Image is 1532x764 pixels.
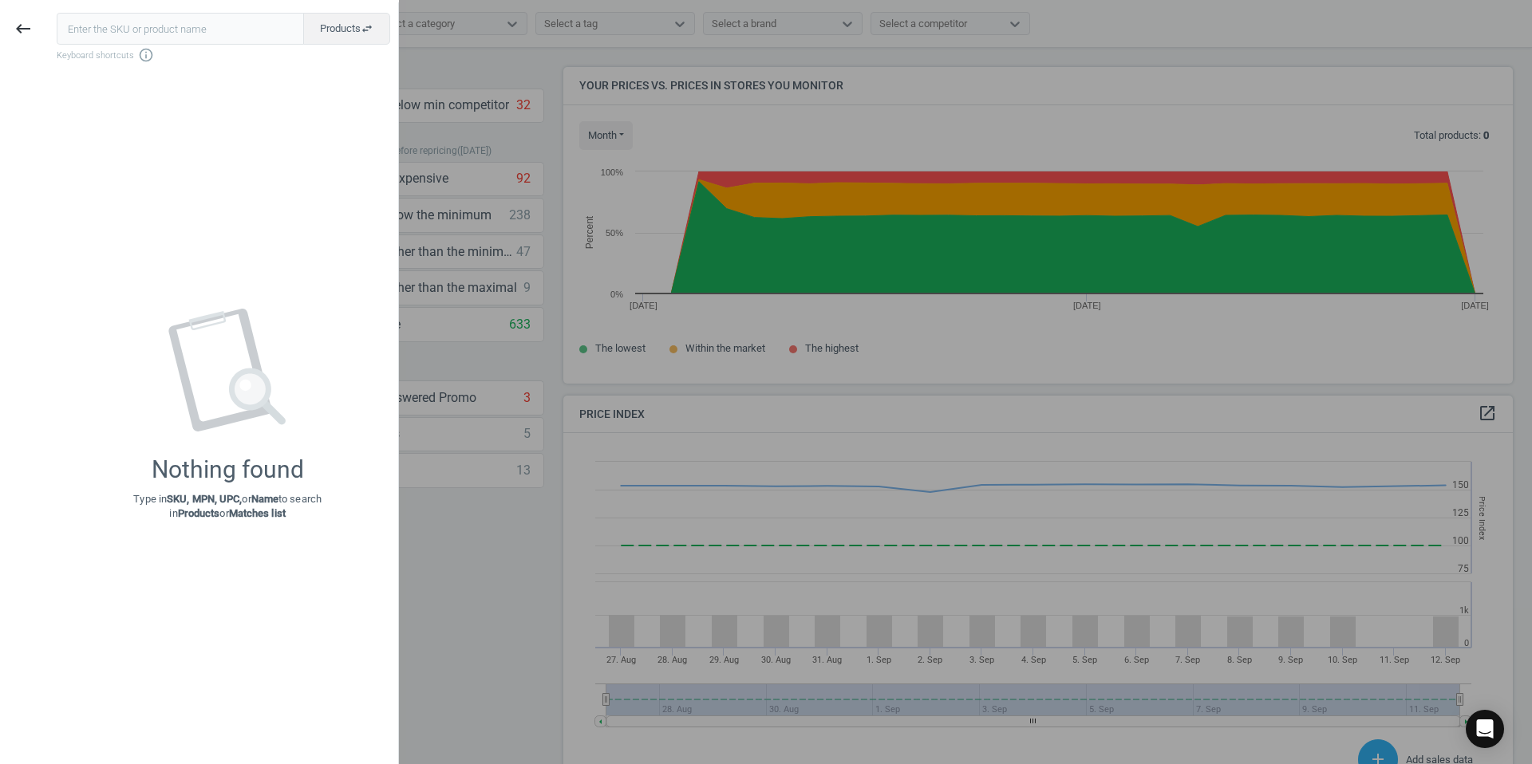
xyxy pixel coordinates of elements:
span: Products [320,22,373,36]
i: info_outline [138,47,154,63]
input: Enter the SKU or product name [57,13,304,45]
div: Open Intercom Messenger [1466,710,1504,748]
button: keyboard_backspace [5,10,41,48]
strong: SKU, MPN, UPC, [167,493,242,505]
span: Keyboard shortcuts [57,47,390,63]
i: swap_horiz [361,22,373,35]
div: Nothing found [152,455,304,484]
button: Productsswap_horiz [303,13,390,45]
i: keyboard_backspace [14,19,33,38]
strong: Products [178,507,220,519]
p: Type in or to search in or [133,492,322,521]
strong: Matches list [229,507,286,519]
strong: Name [251,493,278,505]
